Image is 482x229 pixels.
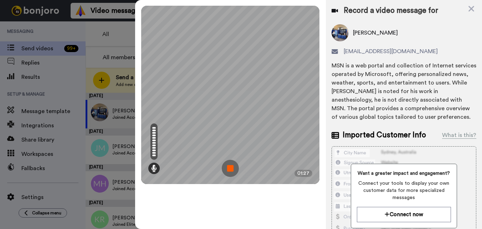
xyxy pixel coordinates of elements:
[357,207,451,222] button: Connect now
[357,180,451,201] span: Connect your tools to display your own customer data for more specialized messages
[344,47,438,56] span: [EMAIL_ADDRESS][DOMAIN_NAME]
[332,61,476,121] div: MSN is a web portal and collection of Internet services operated by Microsoft, offering personali...
[343,130,426,141] span: Imported Customer Info
[442,131,476,139] div: What is this?
[357,170,451,177] span: Want a greater impact and engagement?
[294,170,312,177] div: 01:27
[222,160,239,177] img: ic_record_stop.svg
